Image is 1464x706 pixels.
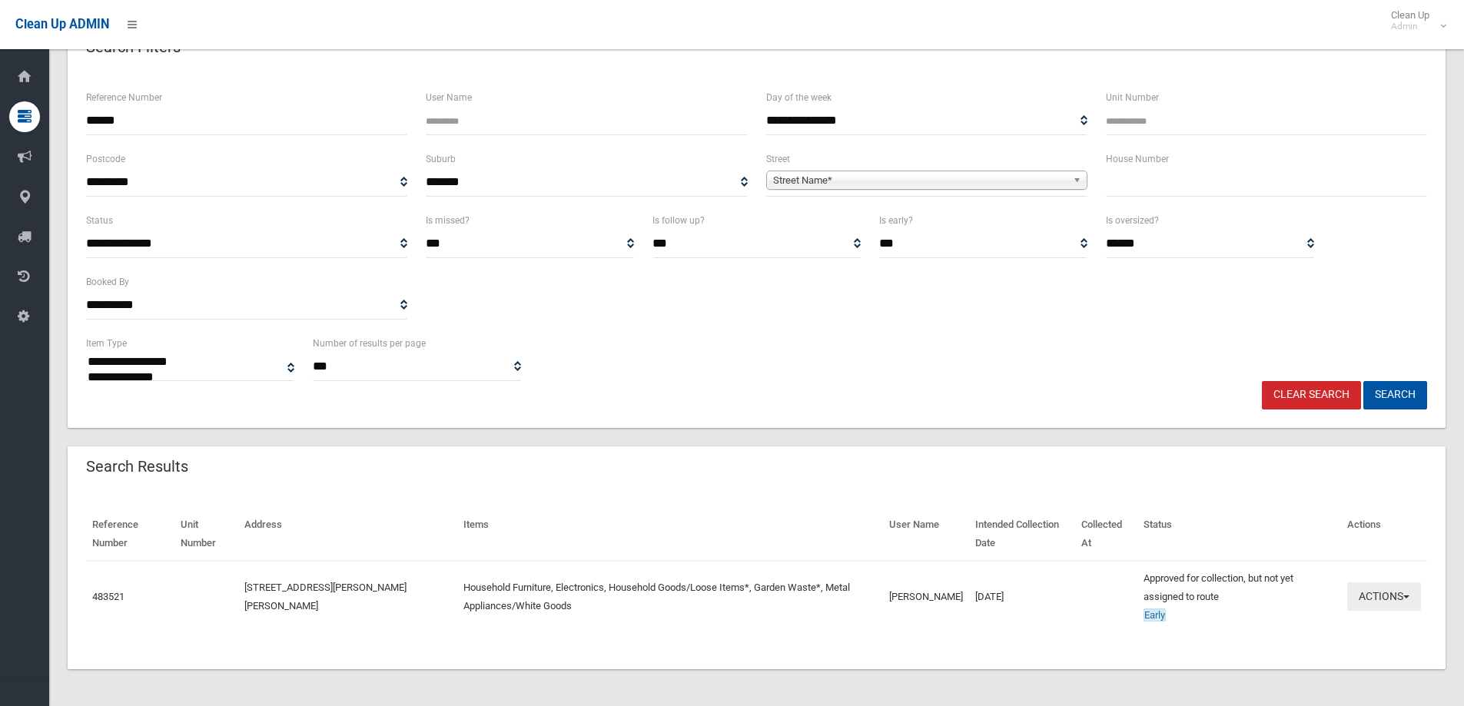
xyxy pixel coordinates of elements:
[1106,151,1169,167] label: House Number
[773,171,1067,190] span: Street Name*
[457,561,883,632] td: Household Furniture, Electronics, Household Goods/Loose Items*, Garden Waste*, Metal Appliances/W...
[68,452,207,482] header: Search Results
[1075,508,1138,561] th: Collected At
[1106,89,1159,106] label: Unit Number
[1383,9,1445,32] span: Clean Up
[652,212,705,229] label: Is follow up?
[86,508,174,561] th: Reference Number
[766,151,790,167] label: Street
[1347,582,1421,611] button: Actions
[969,561,1075,632] td: [DATE]
[879,212,913,229] label: Is early?
[238,508,457,561] th: Address
[1137,561,1341,632] td: Approved for collection, but not yet assigned to route
[1137,508,1341,561] th: Status
[86,212,113,229] label: Status
[86,273,129,290] label: Booked By
[1341,508,1427,561] th: Actions
[1106,212,1159,229] label: Is oversized?
[426,89,472,106] label: User Name
[92,591,124,602] a: 483521
[174,508,238,561] th: Unit Number
[86,151,125,167] label: Postcode
[1262,381,1361,409] a: Clear Search
[1144,608,1166,621] span: Early
[1391,21,1429,32] small: Admin
[86,335,127,352] label: Item Type
[766,89,832,106] label: Day of the week
[883,561,969,632] td: [PERSON_NAME]
[313,335,426,352] label: Number of results per page
[426,151,456,167] label: Suburb
[457,508,883,561] th: Items
[244,582,407,612] a: [STREET_ADDRESS][PERSON_NAME][PERSON_NAME]
[15,17,109,31] span: Clean Up ADMIN
[86,89,162,106] label: Reference Number
[883,508,969,561] th: User Name
[426,212,470,229] label: Is missed?
[1363,381,1427,409] button: Search
[969,508,1075,561] th: Intended Collection Date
